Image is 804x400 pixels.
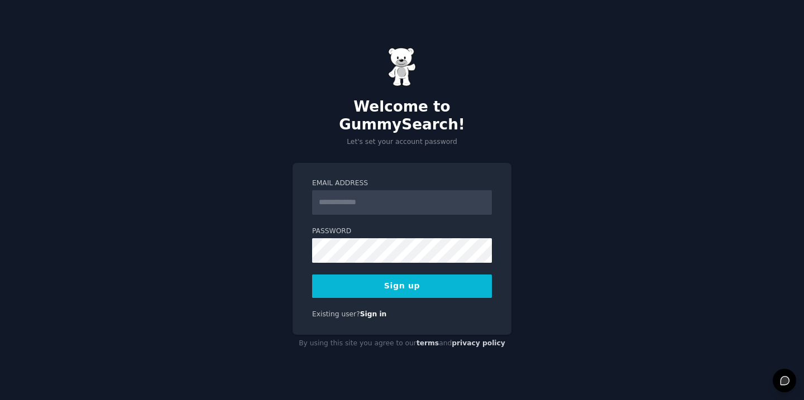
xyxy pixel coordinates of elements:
[293,137,511,147] p: Let's set your account password
[452,339,505,347] a: privacy policy
[417,339,439,347] a: terms
[293,335,511,353] div: By using this site you agree to our and
[360,310,387,318] a: Sign in
[293,98,511,133] h2: Welcome to GummySearch!
[312,179,492,189] label: Email Address
[312,310,360,318] span: Existing user?
[312,274,492,298] button: Sign up
[312,226,492,237] label: Password
[388,47,416,86] img: Gummy Bear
